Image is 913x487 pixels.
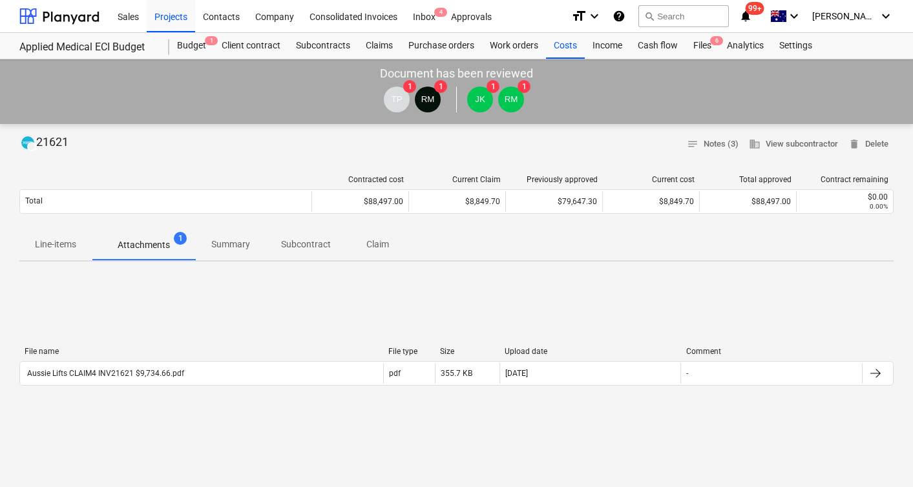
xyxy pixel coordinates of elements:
div: $79,647.30 [505,191,602,212]
div: Rowan MacDonald [498,87,524,112]
div: 355.7 KB [441,369,472,378]
div: File name [25,347,378,356]
span: 4 [434,8,447,17]
span: 1 [205,36,218,45]
div: Budget [169,33,214,59]
div: Previously approved [511,175,598,184]
div: Current Claim [414,175,501,184]
span: 1 [487,80,499,93]
a: Cash flow [630,33,686,59]
div: Contract remaining [802,175,888,184]
i: notifications [739,8,752,24]
span: search [644,11,655,21]
span: TP [391,94,402,104]
button: Delete [843,134,894,154]
div: $8,849.70 [602,191,699,212]
a: Subcontracts [288,33,358,59]
span: 99+ [746,2,764,15]
div: Aussie Lifts CLAIM4 INV21621 $9,734.66.pdf [25,369,184,378]
iframe: Chat Widget [848,425,913,487]
a: Client contract [214,33,288,59]
div: Total approved [705,175,792,184]
div: John Keane [467,87,493,112]
div: $88,497.00 [311,191,408,212]
div: Contracted cost [317,175,404,184]
p: Line-items [35,238,76,251]
span: 6 [710,36,723,45]
div: Files [686,33,719,59]
p: Attachments [118,238,170,252]
p: Summary [211,238,250,251]
a: Settings [771,33,820,59]
div: pdf [389,369,401,378]
div: Rowan MacDonald [415,87,441,112]
p: Claim [362,238,393,251]
div: File type [388,347,430,356]
button: Search [638,5,729,27]
p: 21621 [36,134,68,151]
a: Files6 [686,33,719,59]
span: notes [687,138,698,150]
p: Total [25,196,43,207]
a: Work orders [482,33,546,59]
span: 1 [403,80,416,93]
a: Budget1 [169,33,214,59]
i: Knowledge base [613,8,625,24]
a: Claims [358,33,401,59]
span: View subcontractor [749,137,838,152]
i: format_size [571,8,587,24]
div: Size [440,347,494,356]
i: keyboard_arrow_down [587,8,602,24]
img: xero.svg [21,136,34,149]
i: keyboard_arrow_down [878,8,894,24]
div: Tejas Pawar [384,87,410,112]
span: business [749,138,761,150]
div: $88,497.00 [699,191,796,212]
a: Income [585,33,630,59]
span: JK [475,94,485,104]
div: $0.00 [802,192,888,202]
span: 1 [518,80,530,93]
span: 1 [174,232,187,245]
p: Subcontract [281,238,331,251]
span: Notes (3) [687,137,739,152]
div: Comment [686,347,857,356]
span: RM [421,94,435,104]
small: 0.00% [870,203,888,210]
span: [PERSON_NAME] [812,11,877,21]
div: $8,849.70 [408,191,505,212]
span: 1 [434,80,447,93]
button: View subcontractor [744,134,843,154]
div: Invoice has been synced with Xero and its status is currently DRAFT [19,134,36,151]
span: RM [505,94,518,104]
p: Document has been reviewed [380,66,533,81]
button: Notes (3) [682,134,744,154]
div: [DATE] [505,369,528,378]
a: Costs [546,33,585,59]
div: - [686,369,688,378]
a: Analytics [719,33,771,59]
i: keyboard_arrow_down [786,8,802,24]
div: Applied Medical ECI Budget [19,41,154,54]
span: Delete [848,137,888,152]
div: Current cost [608,175,695,184]
span: delete [848,138,860,150]
div: Upload date [505,347,676,356]
a: Purchase orders [401,33,482,59]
